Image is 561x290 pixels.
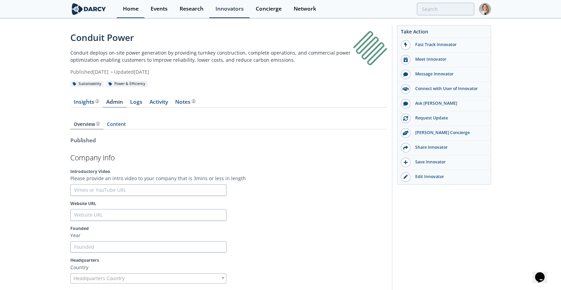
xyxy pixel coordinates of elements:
[410,42,487,48] div: Fast Track Innovator
[70,68,353,75] div: Published [DATE] Updated [DATE]
[70,273,226,284] div: Headquarters Country
[103,122,130,129] a: Content
[410,144,487,150] div: Share Innovator
[172,99,199,107] a: Notes
[96,99,99,103] img: information.svg
[410,130,487,136] div: [PERSON_NAME] Concierge
[410,115,487,121] div: Request Update
[70,49,353,63] p: Conduit deploys on-site power generation by providing turnkey construction, complete operations, ...
[146,99,172,107] a: Activity
[70,3,108,15] img: logo-wide.svg
[397,155,491,170] button: Save Innovator
[192,99,196,103] img: information.svg
[70,226,387,232] label: Founded
[180,6,204,12] div: Research
[410,100,487,106] div: Ask [PERSON_NAME]
[70,232,387,239] p: Year
[70,264,387,271] p: Country
[70,81,104,87] div: Sustainability
[294,6,316,12] div: Network
[70,175,387,182] p: Please provide an intro video to your company that is 3mins or less in length
[70,31,353,44] div: Conduit Power
[175,99,195,105] div: Notes
[410,71,487,77] div: Message Innovator
[397,28,491,38] div: Take Action
[70,241,226,253] input: Founded
[123,6,139,12] div: Home
[215,6,244,12] div: Innovators
[70,257,387,263] label: Headquarters
[70,99,103,107] a: Insights
[73,274,125,283] span: Headquarters Country
[74,122,100,127] div: Overview
[96,122,100,126] img: information.svg
[70,154,387,161] h2: Company Info
[74,99,99,105] div: Insights
[127,99,146,107] a: Logs
[410,56,487,62] div: Meet Innovator
[70,209,226,221] input: Website URL
[103,99,127,107] a: Admin
[70,201,387,207] label: Website URL
[106,81,148,87] div: Power & Efficiency
[479,3,491,15] img: Profile
[256,6,282,12] div: Concierge
[70,136,387,145] div: Published
[70,169,387,175] label: Introductory Video
[70,184,226,196] input: Vimeo or YouTube URL
[410,159,487,165] div: Save Innovator
[397,170,491,184] a: Edit Innovator
[410,174,487,180] div: Edit Innovator
[110,69,114,75] span: •
[70,122,103,129] a: Overview
[417,3,474,15] input: Advanced Search
[410,86,487,92] div: Connect with User of Innovator
[151,6,168,12] div: Events
[532,263,554,283] iframe: chat widget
